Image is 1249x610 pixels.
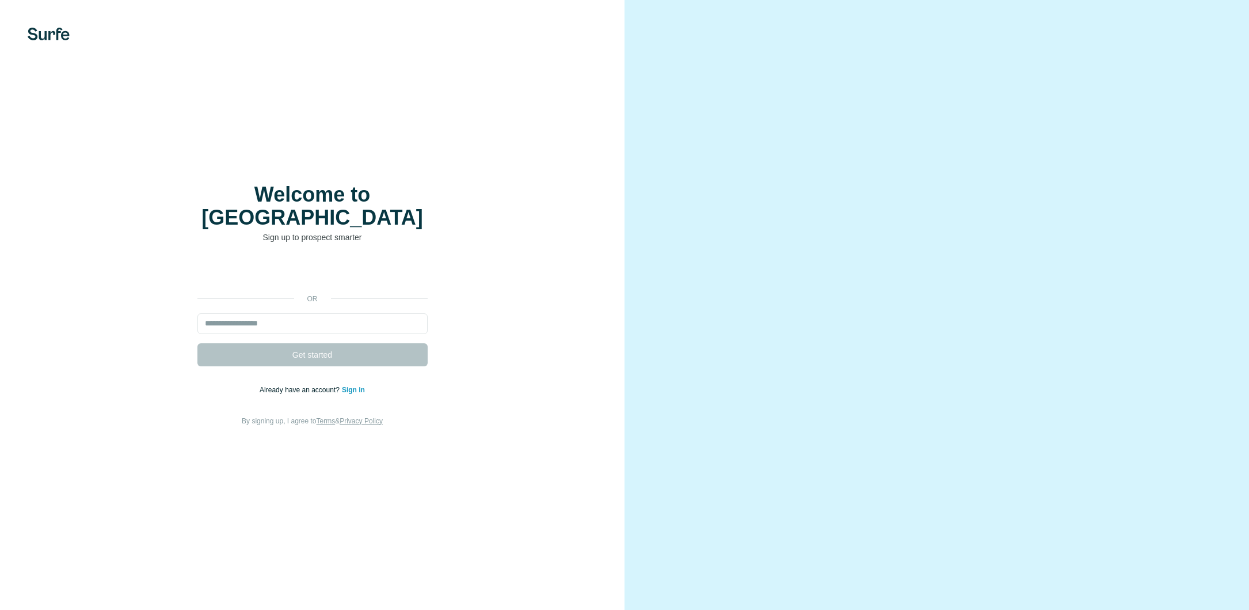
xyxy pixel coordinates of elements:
[340,417,383,425] a: Privacy Policy
[197,232,428,243] p: Sign up to prospect smarter
[242,417,383,425] span: By signing up, I agree to &
[192,260,433,286] iframe: Sign in with Google Button
[317,417,336,425] a: Terms
[294,294,331,304] p: or
[342,386,365,394] a: Sign in
[260,386,342,394] span: Already have an account?
[28,28,70,40] img: Surfe's logo
[197,183,428,229] h1: Welcome to [GEOGRAPHIC_DATA]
